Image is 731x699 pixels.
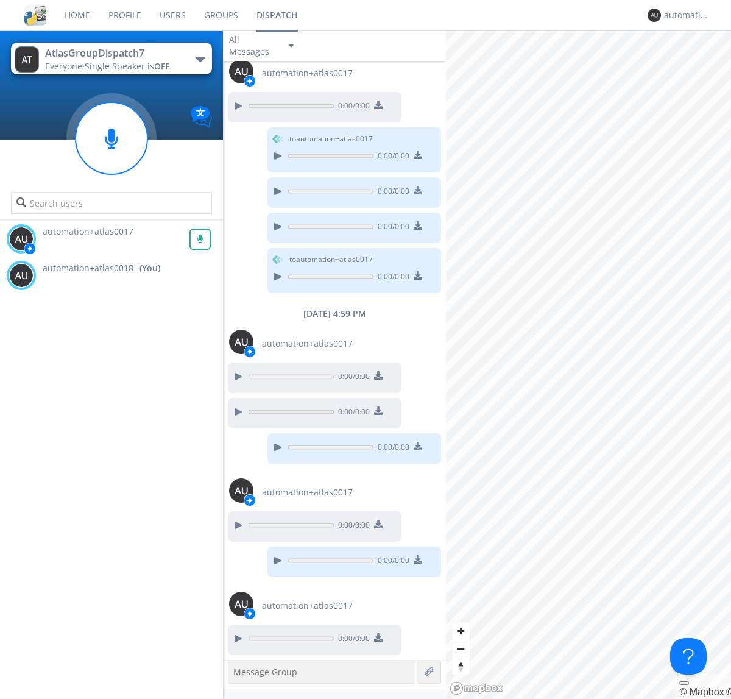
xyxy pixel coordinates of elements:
span: to automation+atlas0017 [289,254,373,265]
img: download media button [414,186,422,194]
span: Single Speaker is [85,60,169,72]
img: 373638.png [229,592,253,616]
span: 0:00 / 0:00 [334,633,370,647]
span: automation+atlas0017 [262,486,353,499]
img: 373638.png [229,330,253,354]
span: automation+atlas0017 [43,225,133,237]
button: Reset bearing to north [452,658,470,675]
button: Zoom out [452,640,470,658]
img: download media button [414,271,422,280]
div: [DATE] 4:59 PM [223,308,446,320]
img: 373638.png [229,59,253,83]
span: 0:00 / 0:00 [334,101,370,114]
img: caret-down-sm.svg [289,44,294,48]
img: download media button [414,555,422,564]
span: 0:00 / 0:00 [334,520,370,533]
span: 0:00 / 0:00 [373,555,409,569]
span: 0:00 / 0:00 [334,371,370,385]
span: 0:00 / 0:00 [334,406,370,420]
button: Zoom in [452,622,470,640]
span: OFF [154,60,169,72]
input: Search users [11,192,211,214]
img: 373638.png [15,46,39,73]
img: download media button [374,101,383,109]
div: All Messages [229,34,278,58]
span: 0:00 / 0:00 [373,186,409,199]
img: 373638.png [648,9,661,22]
div: (You) [139,262,160,274]
img: Translation enabled [191,106,212,127]
img: download media button [374,633,383,642]
img: download media button [414,151,422,159]
a: Mapbox [679,687,724,697]
img: cddb5a64eb264b2086981ab96f4c1ba7 [24,4,46,26]
div: automation+atlas0018 [664,9,710,21]
div: AtlasGroupDispatch7 [45,46,182,60]
span: automation+atlas0018 [43,262,133,274]
span: automation+atlas0017 [262,338,353,350]
img: download media button [414,442,422,450]
img: download media button [374,406,383,415]
span: automation+atlas0017 [262,67,353,79]
span: 0:00 / 0:00 [373,442,409,455]
img: 373638.png [9,227,34,251]
iframe: Toggle Customer Support [670,638,707,675]
img: download media button [414,221,422,230]
span: 0:00 / 0:00 [373,151,409,164]
div: Everyone · [45,60,182,73]
a: Mapbox logo [450,681,503,695]
img: download media button [374,371,383,380]
img: 373638.png [229,478,253,503]
span: 0:00 / 0:00 [373,271,409,285]
img: download media button [374,520,383,528]
button: Toggle attribution [679,681,689,685]
span: to automation+atlas0017 [289,133,373,144]
span: automation+atlas0017 [262,600,353,612]
span: 0:00 / 0:00 [373,221,409,235]
button: AtlasGroupDispatch7Everyone·Single Speaker isOFF [11,43,211,74]
img: 373638.png [9,263,34,288]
